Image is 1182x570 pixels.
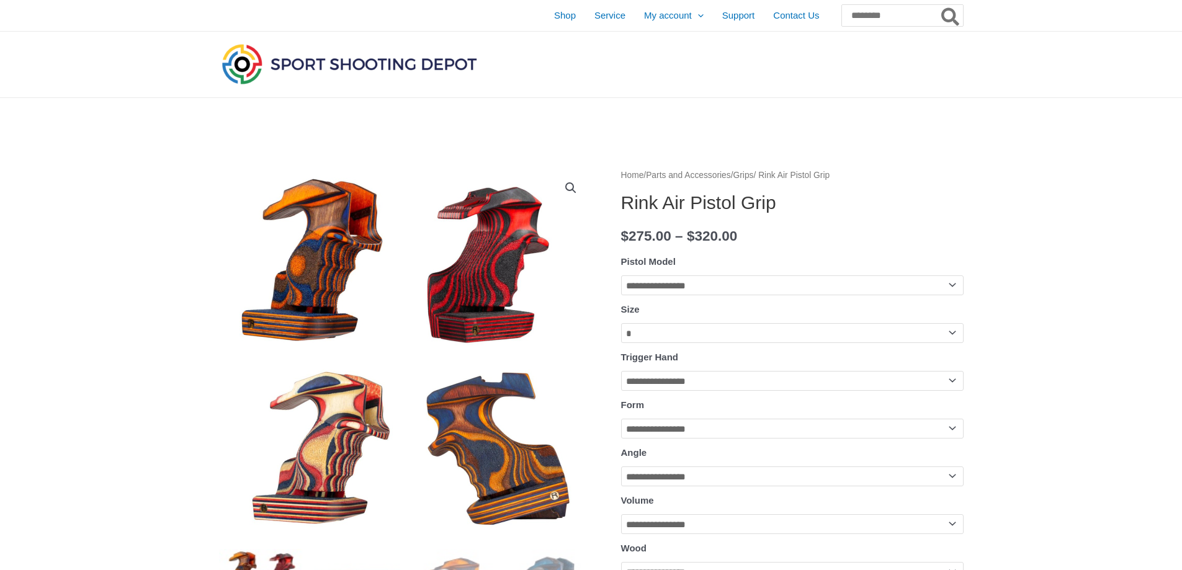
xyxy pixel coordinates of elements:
bdi: 275.00 [621,228,671,244]
label: Angle [621,447,647,458]
span: $ [621,228,629,244]
a: View full-screen image gallery [560,177,582,199]
a: Parts and Accessories [646,171,731,180]
button: Search [939,5,963,26]
label: Volume [621,495,654,505]
label: Wood [621,543,647,553]
h1: Rink Air Pistol Grip [621,192,964,214]
label: Pistol Model [621,256,676,267]
bdi: 320.00 [687,228,737,244]
a: Grips [733,171,754,180]
nav: Breadcrumb [621,167,964,184]
a: Home [621,171,644,180]
label: Form [621,399,645,410]
label: Size [621,304,640,314]
span: – [675,228,683,244]
span: $ [687,228,695,244]
img: Sport Shooting Depot [219,41,480,87]
label: Trigger Hand [621,352,679,362]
